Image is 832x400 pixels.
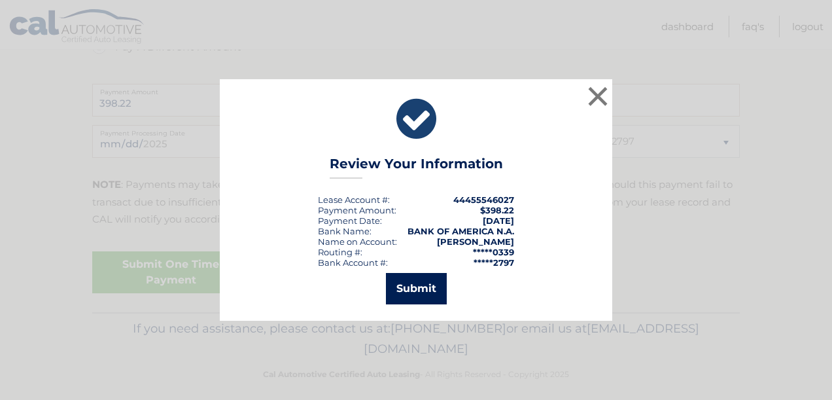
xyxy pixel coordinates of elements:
[318,215,380,226] span: Payment Date
[585,83,611,109] button: ×
[330,156,503,179] h3: Review Your Information
[318,215,382,226] div: :
[318,226,372,236] div: Bank Name:
[386,273,447,304] button: Submit
[453,194,514,205] strong: 44455546027
[407,226,514,236] strong: BANK OF AMERICA N.A.
[318,247,362,257] div: Routing #:
[437,236,514,247] strong: [PERSON_NAME]
[318,205,396,215] div: Payment Amount:
[483,215,514,226] span: [DATE]
[318,236,397,247] div: Name on Account:
[318,257,388,268] div: Bank Account #:
[480,205,514,215] span: $398.22
[318,194,390,205] div: Lease Account #:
